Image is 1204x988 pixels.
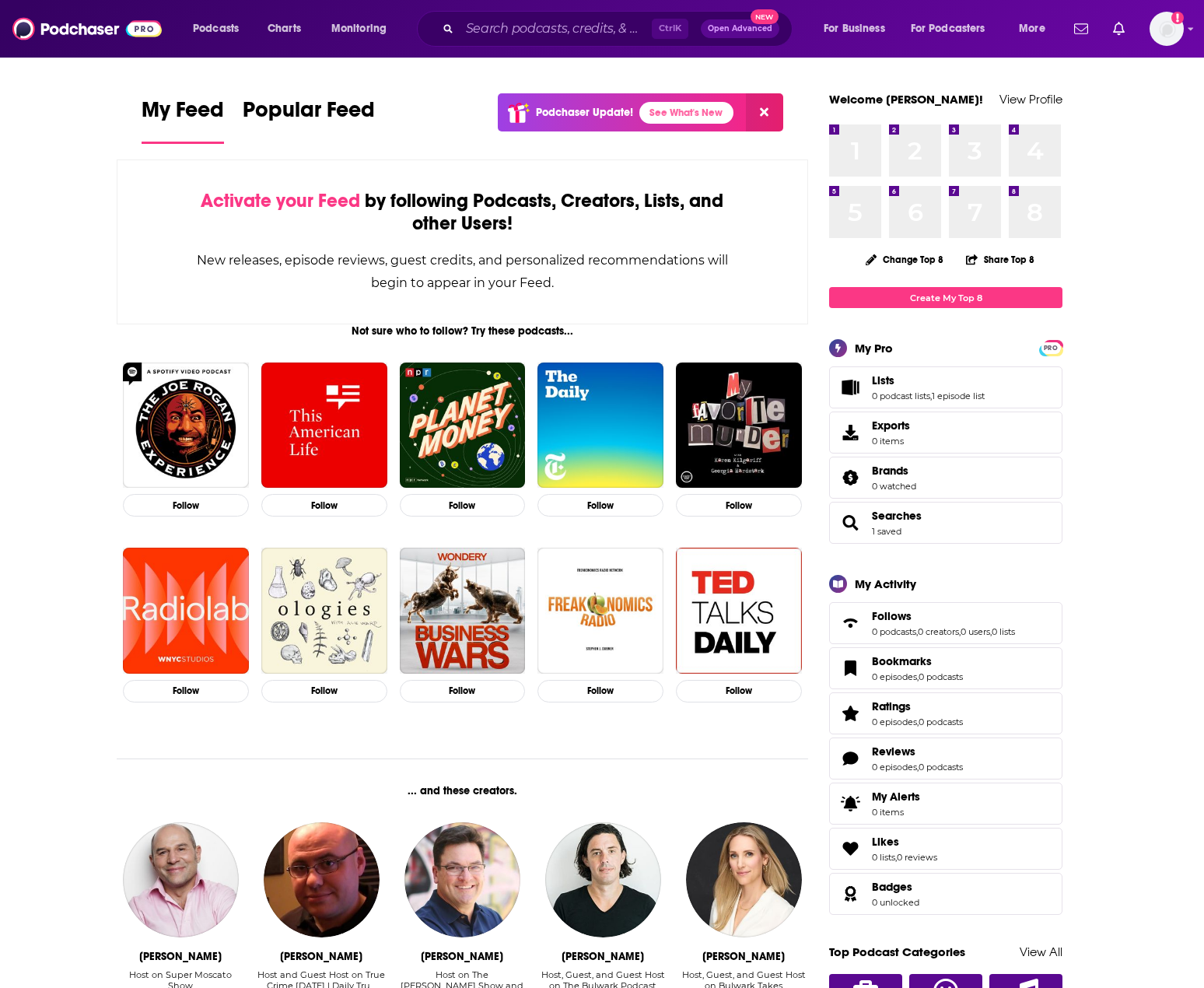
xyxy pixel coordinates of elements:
[829,602,1062,644] span: Follows
[829,873,1062,915] span: Badges
[835,748,866,769] a: Reviews
[829,366,1062,408] span: Lists
[123,548,249,674] a: Radiolab
[400,548,526,674] img: Business Wars
[829,502,1062,544] span: Searches
[835,793,866,815] span: My Alerts
[813,16,905,41] button: open menu
[917,762,919,773] span: ,
[400,363,526,489] img: Planet Money
[142,96,224,132] span: My Feed
[432,11,807,47] div: Search podcasts, credits, & more...
[123,494,249,517] button: Follow
[331,18,387,40] span: Monitoring
[537,548,663,674] a: Freakonomics Radio
[1150,12,1184,46] span: Logged in as CristianSantiago.ZenoGroup
[917,671,919,682] span: ,
[932,391,985,401] a: 1 episode list
[835,883,866,905] a: Badges
[117,324,808,338] div: Not sure who to follow? Try these podcasts...
[243,96,375,144] a: Popular Feed
[872,419,910,433] span: Exports
[12,14,162,44] img: Podchaser - Follow, Share and Rate Podcasts
[545,822,660,937] img: Tim Miller
[901,16,1008,41] button: open menu
[537,363,663,489] img: The Daily
[919,762,963,773] a: 0 podcasts
[123,822,238,937] a: Vincent Moscato
[123,363,249,489] a: The Joe Rogan Experience
[257,16,310,41] a: Charts
[686,822,801,937] img: Lauren Egan
[1150,12,1184,46] img: User Profile
[123,680,249,702] button: Follow
[872,716,917,727] a: 0 episodes
[320,16,407,41] button: open menu
[400,680,526,702] button: Follow
[835,512,866,534] a: Searches
[702,950,785,963] div: Lauren Egan
[676,363,802,489] img: My Favorite Murder with Karen Kilgariff and Georgia Hardstark
[872,509,922,523] a: Searches
[872,609,912,623] span: Follows
[117,784,808,797] div: ... and these creators.
[872,526,901,537] a: 1 saved
[1107,16,1131,42] a: Show notifications dropdown
[182,16,259,41] button: open menu
[872,699,963,713] a: Ratings
[1041,342,1060,354] span: PRO
[1150,12,1184,46] button: Show profile menu
[959,626,961,637] span: ,
[872,745,963,759] a: Reviews
[919,716,963,727] a: 0 podcasts
[751,9,779,24] span: New
[829,647,1062,689] span: Bookmarks
[404,822,520,937] a: Steve Gruber
[965,244,1035,275] button: Share Top 8
[1068,16,1094,42] a: Show notifications dropdown
[829,783,1062,825] a: My Alerts
[400,494,526,517] button: Follow
[872,609,1015,623] a: Follows
[872,373,894,387] span: Lists
[261,680,387,702] button: Follow
[835,838,866,860] a: Likes
[990,626,992,637] span: ,
[872,671,917,682] a: 0 episodes
[961,626,990,637] a: 0 users
[142,96,224,144] a: My Feed
[872,880,912,894] span: Badges
[895,852,897,863] span: ,
[268,18,301,40] span: Charts
[872,807,920,818] span: 0 items
[918,626,959,637] a: 0 creators
[829,944,965,959] a: Top Podcast Categories
[992,626,1015,637] a: 0 lists
[872,391,930,401] a: 0 podcast lists
[872,835,899,849] span: Likes
[537,494,663,517] button: Follow
[264,822,379,937] img: Tony Brueski
[872,745,915,759] span: Reviews
[676,548,802,674] a: TED Talks Daily
[1019,18,1045,40] span: More
[1171,12,1184,24] svg: Add a profile image
[676,680,802,702] button: Follow
[708,25,772,33] span: Open Advanced
[856,250,953,269] button: Change Top 8
[201,189,360,212] span: Activate your Feed
[460,16,652,41] input: Search podcasts, credits, & more...
[930,391,932,401] span: ,
[872,835,937,849] a: Likes
[537,680,663,702] button: Follow
[872,852,895,863] a: 0 lists
[829,412,1062,454] a: Exports
[829,692,1062,734] span: Ratings
[829,737,1062,780] span: Reviews
[701,19,779,38] button: Open AdvancedNew
[536,106,633,119] p: Podchaser Update!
